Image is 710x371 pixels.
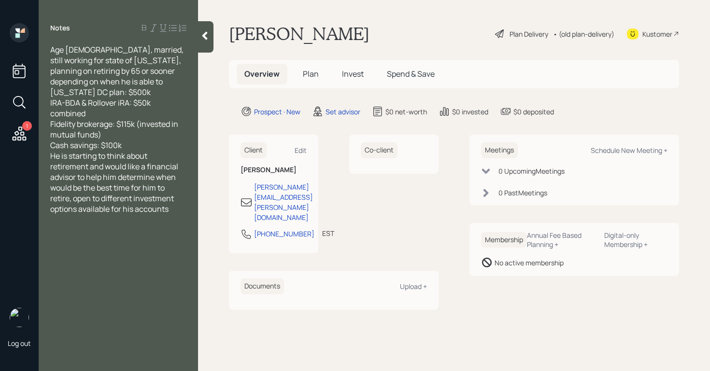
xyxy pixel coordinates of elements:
h6: Membership [481,232,527,248]
div: Edit [295,146,307,155]
h6: Meetings [481,142,518,158]
div: Set advisor [326,107,360,117]
h6: Documents [241,278,284,294]
div: Schedule New Meeting + [591,146,667,155]
span: Age [DEMOGRAPHIC_DATA], married, still working for state of [US_STATE], planning on retiring by 6... [50,44,185,87]
h6: Client [241,142,267,158]
span: [US_STATE] DC plan: $500k [50,87,151,97]
div: Plan Delivery [510,29,548,39]
span: Overview [244,69,280,79]
span: He is starting to think about retirement and would like a financial advisor to help him determine... [50,151,180,214]
div: 0 Past Meeting s [498,188,547,198]
h6: Co-client [361,142,398,158]
div: $0 invested [452,107,488,117]
span: IRA-BDA & Rollover iRA: $50k combined [50,97,152,119]
span: Fidelity brokerage: $115k (invested in mutual funds) [50,119,180,140]
div: No active membership [495,258,564,268]
span: Plan [303,69,319,79]
img: robby-grisanti-headshot.png [10,308,29,327]
h6: [PERSON_NAME] [241,166,307,174]
div: 0 Upcoming Meeting s [498,166,565,176]
h1: [PERSON_NAME] [229,23,369,44]
div: $0 deposited [513,107,554,117]
div: Upload + [400,282,427,291]
div: Digital-only Membership + [604,231,667,249]
div: Log out [8,339,31,348]
div: $0 net-worth [385,107,427,117]
div: [PHONE_NUMBER] [254,229,314,239]
div: 1 [22,121,32,131]
div: EST [322,228,334,238]
div: • (old plan-delivery) [553,29,614,39]
span: Invest [342,69,364,79]
div: Prospect · New [254,107,300,117]
label: Notes [50,23,70,33]
span: Spend & Save [387,69,435,79]
span: Cash savings: $100k [50,140,122,151]
div: Annual Fee Based Planning + [527,231,596,249]
div: [PERSON_NAME][EMAIL_ADDRESS][PERSON_NAME][DOMAIN_NAME] [254,182,313,222]
div: Kustomer [642,29,672,39]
